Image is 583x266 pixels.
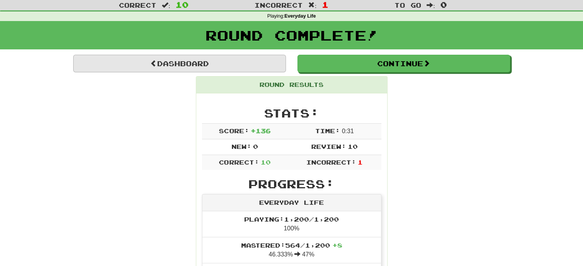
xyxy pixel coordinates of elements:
li: 100% [202,211,381,237]
span: 10 [261,158,271,166]
span: 1 [358,158,363,166]
span: To go [394,1,421,9]
span: : [308,2,317,8]
button: Continue [297,55,510,72]
div: Round Results [196,77,387,93]
span: Time: [315,127,340,134]
span: Playing: 1,200 / 1,200 [244,215,339,223]
span: Incorrect [255,1,303,9]
span: Incorrect: [306,158,356,166]
span: Correct: [219,158,259,166]
span: Score: [219,127,249,134]
li: 46.333% 47% [202,237,381,263]
span: + 8 [332,242,342,249]
strong: Everyday Life [284,13,316,19]
h2: Stats: [202,107,381,119]
h2: Progress: [202,178,381,190]
span: : [162,2,170,8]
span: New: [232,143,251,150]
span: Mastered: 564 / 1,200 [241,242,342,249]
span: 10 [348,143,358,150]
div: Everyday Life [202,194,381,211]
span: Correct [119,1,156,9]
span: 0 : 31 [342,128,354,134]
span: 0 [253,143,258,150]
span: + 136 [251,127,271,134]
h1: Round Complete! [3,28,580,43]
span: Review: [311,143,346,150]
a: Dashboard [73,55,286,72]
span: : [427,2,435,8]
